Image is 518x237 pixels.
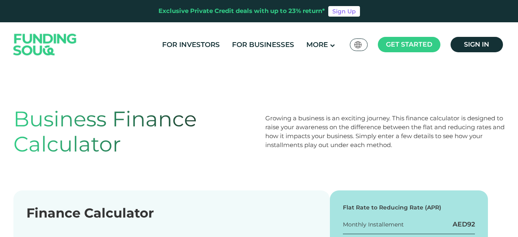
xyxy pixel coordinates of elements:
div: Growing a business is an exciting journey. This finance calculator is designed to raise your awar... [265,114,505,149]
div: Flat Rate to Reducing Rate (APR) [343,203,475,212]
a: For Investors [160,38,222,51]
img: SA Flag [354,41,362,48]
span: Sign in [464,41,489,48]
div: Finance Calculator [26,203,317,223]
a: Sign in [451,37,503,52]
div: AED [453,220,475,229]
img: Logo [5,24,85,65]
span: 92 [467,220,475,228]
div: Exclusive Private Credit deals with up to 23% return* [158,6,325,16]
div: Monthly Installement [343,220,404,229]
h1: Business Finance Calculator [13,107,253,157]
span: More [306,41,328,49]
span: Get started [386,41,432,48]
a: Sign Up [328,6,360,17]
a: For Businesses [230,38,296,51]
